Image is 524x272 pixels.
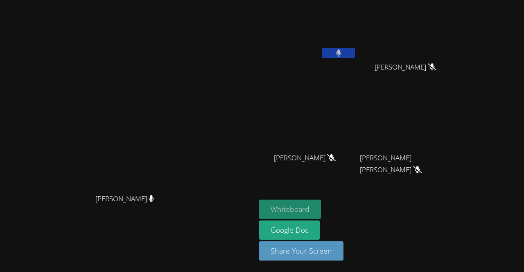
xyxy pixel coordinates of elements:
[274,152,336,164] span: [PERSON_NAME]
[259,241,343,261] button: Share Your Screen
[360,152,451,176] span: [PERSON_NAME] [PERSON_NAME]
[95,193,154,205] span: [PERSON_NAME]
[259,200,321,219] button: Whiteboard
[259,220,320,240] a: Google Doc
[375,61,436,73] span: [PERSON_NAME]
